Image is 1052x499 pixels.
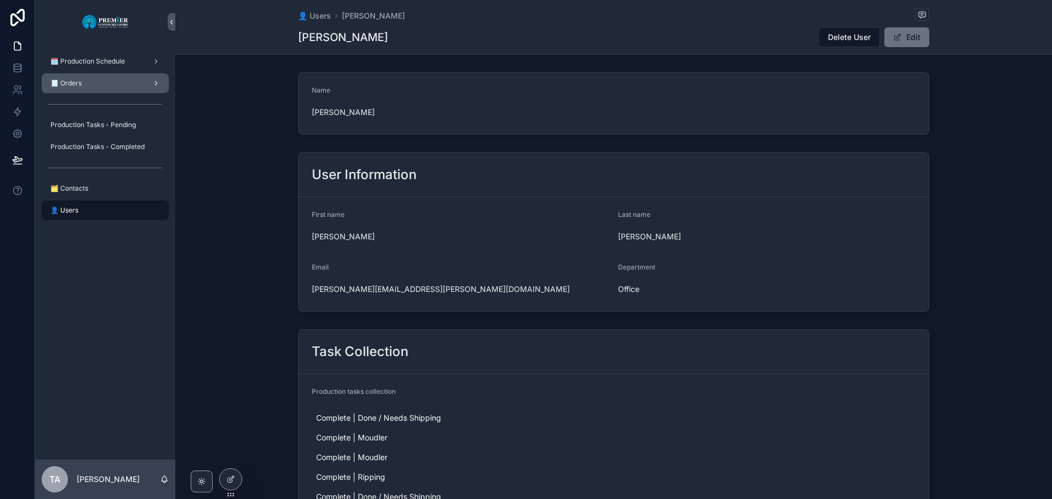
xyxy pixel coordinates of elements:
span: Delete User [828,32,871,43]
span: Complete | Done / Needs Shipping [316,412,441,423]
span: Email [312,263,329,271]
img: App logo [82,13,129,31]
h1: [PERSON_NAME] [298,30,388,45]
span: First name [312,210,345,219]
a: Production Tasks - Pending [42,115,169,135]
span: [PERSON_NAME] [618,231,763,242]
span: 🧾 Orders [50,79,82,88]
h2: User Information [312,166,416,183]
a: 🗂️ Contacts [42,179,169,198]
button: Delete User [819,27,880,47]
span: Office [618,284,639,295]
span: [PERSON_NAME] [312,231,609,242]
a: 👤 Users [298,10,331,21]
div: scrollable content [35,44,175,234]
p: [PERSON_NAME] [77,474,140,485]
span: 🗓️ Production Schedule [50,57,125,66]
span: 🗂️ Contacts [50,184,88,193]
span: Complete | Moudler [316,432,387,443]
a: [PERSON_NAME] [342,10,405,21]
span: [PERSON_NAME][EMAIL_ADDRESS][PERSON_NAME][DOMAIN_NAME] [312,284,609,295]
span: TA [49,473,60,486]
h2: Task Collection [312,343,408,360]
span: Production tasks collection [312,387,396,395]
button: Edit [884,27,929,47]
span: Production Tasks - Completed [50,142,145,151]
span: Last name [618,210,650,219]
span: Department [618,263,655,271]
span: Production Tasks - Pending [50,121,136,129]
a: 🧾 Orders [42,73,169,93]
a: 🗓️ Production Schedule [42,51,169,71]
span: Name [312,86,330,94]
span: 👤 Users [50,206,78,215]
span: Complete | Moudler [316,452,387,463]
span: Complete | Ripping [316,472,385,483]
a: 👤 Users [42,200,169,220]
a: Production Tasks - Completed [42,137,169,157]
span: [PERSON_NAME] [312,107,609,118]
